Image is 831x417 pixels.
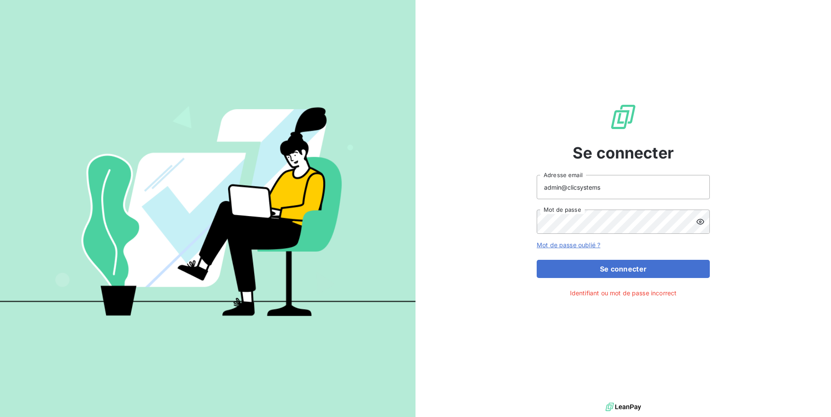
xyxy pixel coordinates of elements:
[537,175,710,199] input: placeholder
[537,241,600,249] a: Mot de passe oublié ?
[606,401,641,414] img: logo
[609,103,637,131] img: Logo LeanPay
[537,260,710,278] button: Se connecter
[573,141,674,165] span: Se connecter
[570,288,677,297] span: Identifiant ou mot de passe incorrect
